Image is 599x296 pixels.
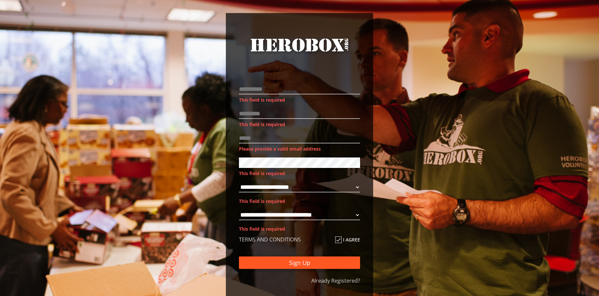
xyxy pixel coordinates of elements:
span: This field is required [239,121,285,127]
i: check [335,237,342,243]
span: This field is required [239,226,285,232]
a: TERMS AND CONDITIONS [239,236,301,243]
span: This field is required [239,170,285,176]
label: I agree [335,236,360,243]
a: Already Registered? [311,277,360,284]
span: Please provide a valid email address [239,146,321,152]
button: Sign Up [239,256,360,269]
a: HeroBox [239,36,360,66]
span: This field is required [239,198,285,204]
span: This field is required [239,97,285,103]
